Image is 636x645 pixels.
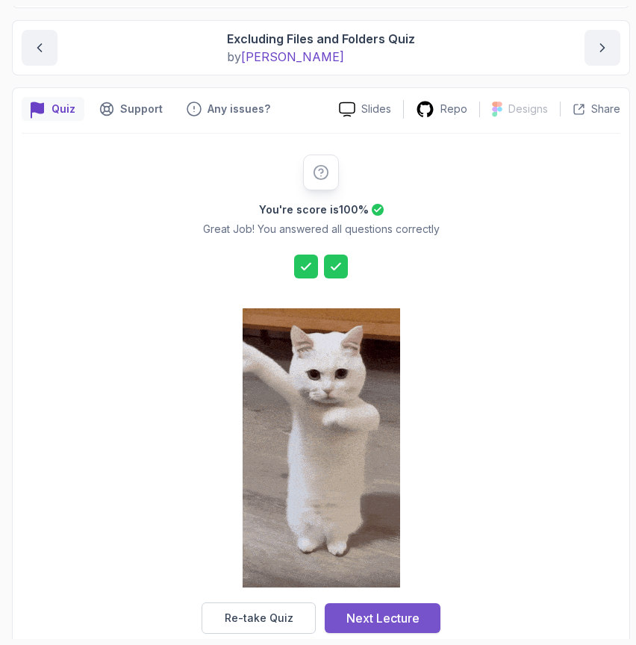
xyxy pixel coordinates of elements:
div: Re-take Quiz [225,611,293,626]
button: Share [560,102,620,116]
p: Repo [440,102,467,116]
p: Excluding Files and Folders Quiz [227,30,415,48]
a: Repo [404,100,479,119]
button: Support button [90,97,172,121]
button: previous content [22,30,57,66]
p: Slides [361,102,391,116]
img: cool-cat [243,308,400,588]
p: Designs [508,102,548,116]
button: quiz button [22,97,84,121]
p: Share [591,102,620,116]
a: Slides [327,102,403,117]
button: Next Lecture [325,603,440,633]
p: Quiz [52,102,75,116]
h2: You're score is 100 % [259,202,369,217]
p: Any issues? [208,102,270,116]
button: Feedback button [178,97,279,121]
p: by [227,48,415,66]
div: Next Lecture [346,609,420,627]
button: Re-take Quiz [202,602,316,634]
p: Support [120,102,163,116]
p: Great Job! You answered all questions correctly [203,222,440,237]
button: next content [584,30,620,66]
span: [PERSON_NAME] [241,49,344,64]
